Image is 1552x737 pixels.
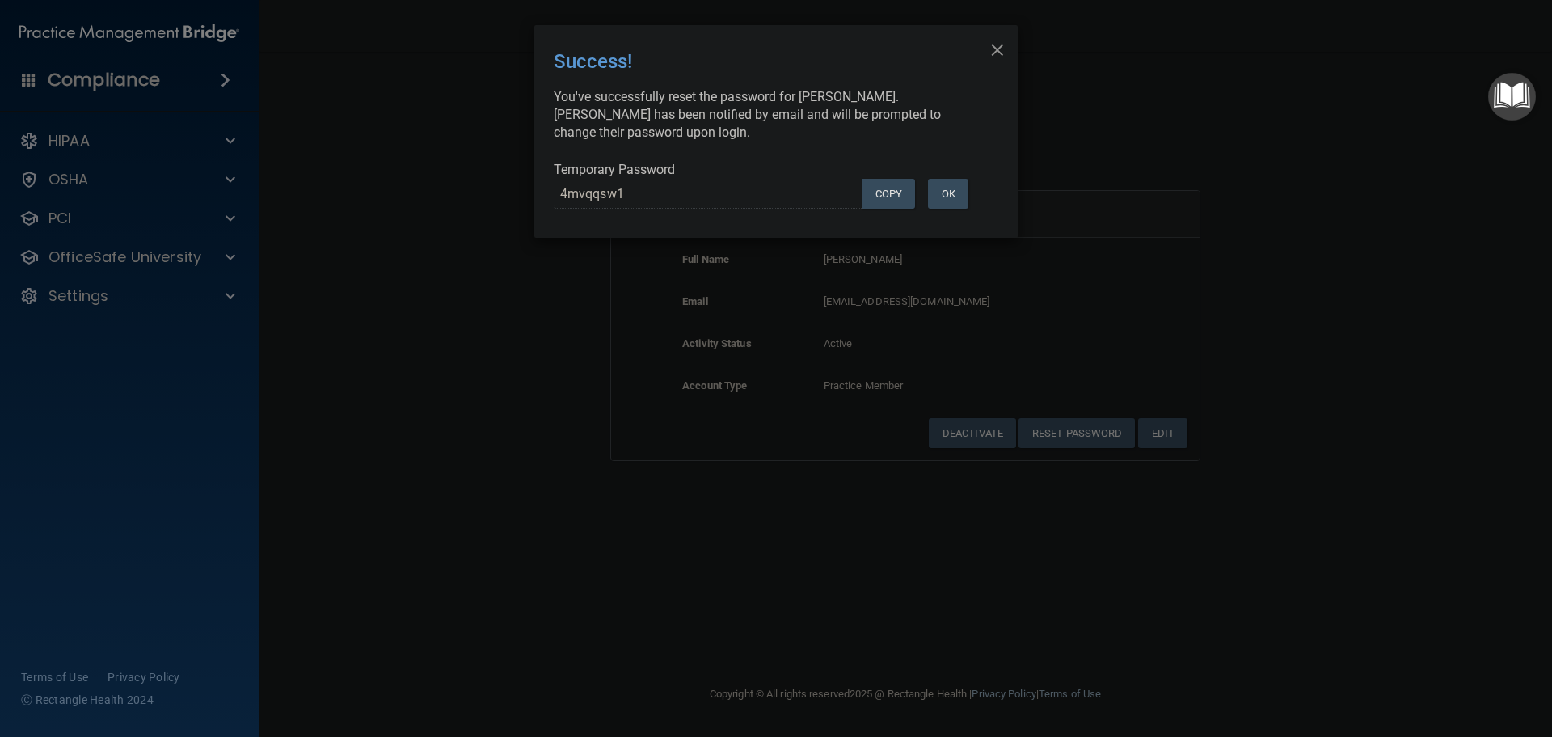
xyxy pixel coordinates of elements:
span: × [990,32,1005,64]
button: Copy [862,179,915,209]
div: Success! [554,38,932,85]
div: You've successfully reset the password for [PERSON_NAME]. [PERSON_NAME] has been notified by emai... [554,88,985,142]
button: Open Resource Center [1488,73,1536,121]
span: Temporary Password [554,162,675,177]
button: OK [928,179,968,209]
